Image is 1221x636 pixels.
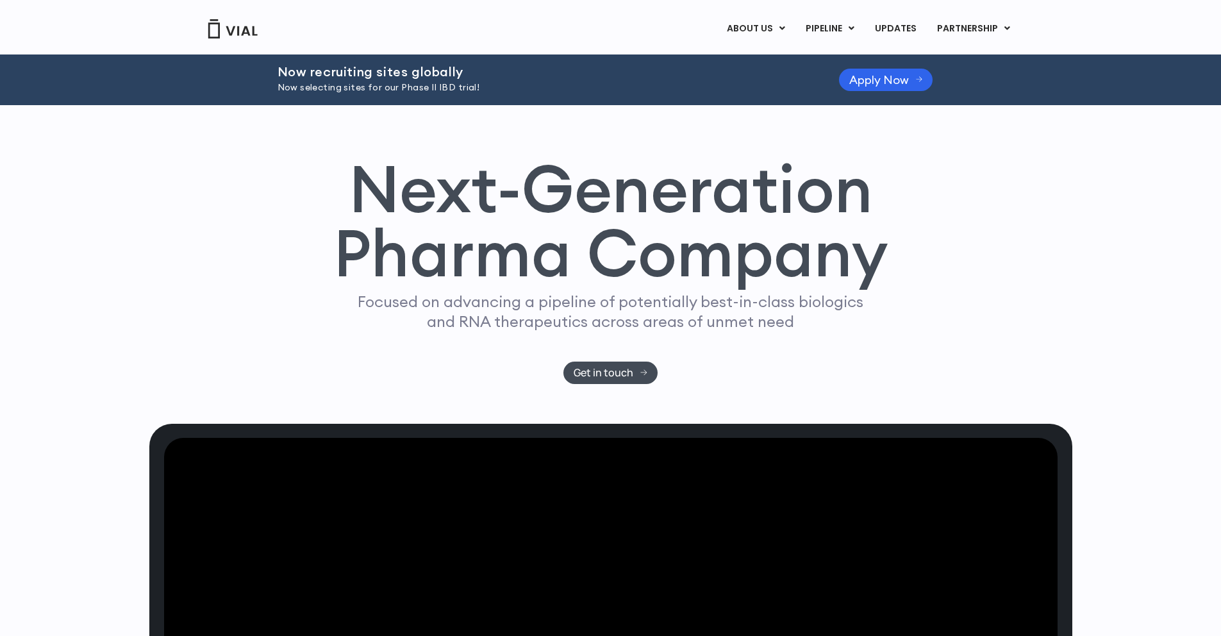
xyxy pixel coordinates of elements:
a: Apply Now [839,69,933,91]
a: PARTNERSHIPMenu Toggle [927,18,1020,40]
h1: Next-Generation Pharma Company [333,156,888,286]
span: Get in touch [574,368,633,378]
img: Vial Logo [207,19,258,38]
h2: Now recruiting sites globally [278,65,807,79]
a: PIPELINEMenu Toggle [795,18,864,40]
a: Get in touch [563,362,658,384]
span: Apply Now [849,75,909,85]
a: UPDATES [865,18,926,40]
p: Focused on advancing a pipeline of potentially best-in-class biologics and RNA therapeutics acros... [353,292,869,331]
a: ABOUT USMenu Toggle [717,18,795,40]
p: Now selecting sites for our Phase II IBD trial! [278,81,807,95]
